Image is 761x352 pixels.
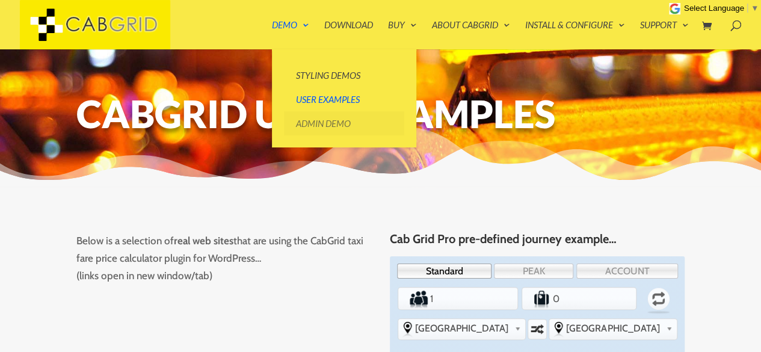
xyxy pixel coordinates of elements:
[397,264,491,279] a: Standard
[494,264,573,279] a: PEAK
[576,264,678,279] a: ACCOUNT
[549,319,676,338] div: Select the place the destination address is within
[76,232,372,285] p: Below is a selection of that are using the CabGrid taxi fare price calculator plugin for WordPres...
[641,282,676,315] label: Return
[684,4,759,13] a: Select Language​
[551,289,607,308] input: Number of Suitcases
[174,235,233,247] strong: real web sites
[432,20,510,49] a: About CabGrid
[76,94,685,138] h1: CabGrid User Examples
[525,20,625,49] a: Install & Configure
[399,289,429,309] label: Number of Passengers
[751,4,759,13] span: ▼
[415,323,510,334] span: [GEOGRAPHIC_DATA]
[566,323,661,334] span: [GEOGRAPHIC_DATA]
[324,20,373,49] a: Download
[747,4,748,13] span: ​
[523,289,551,309] label: Number of Suitcases
[684,4,744,13] span: Select Language
[640,20,689,49] a: Support
[428,289,487,308] input: Number of Passengers
[284,111,404,135] a: Admin Demo
[390,232,685,252] h4: Cab Grid Pro pre-defined journey example…
[272,20,309,49] a: Demo
[398,319,525,338] div: Select the place the starting address falls within
[284,87,404,111] a: User Examples
[20,17,170,29] a: CabGrid Taxi Plugin
[284,63,404,87] a: Styling Demos
[529,321,545,338] label: Swap selected destinations
[388,20,417,49] a: Buy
